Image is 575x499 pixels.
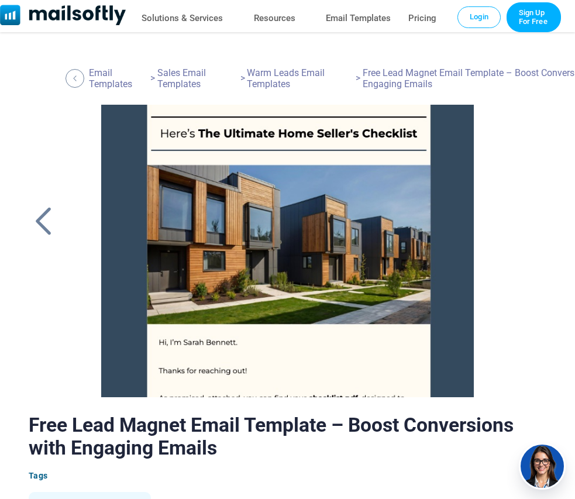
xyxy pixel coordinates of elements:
a: Warm Leads Email Templates [247,67,354,90]
a: Resources [254,10,295,27]
div: Tags [29,471,546,480]
a: Pricing [408,10,436,27]
a: Back [66,69,87,88]
a: Free Lead Magnet Email Template – Boost Conversions with Engaging Emails [81,105,495,397]
a: Login [457,6,501,27]
a: Back [29,207,58,237]
a: Email Templates [89,67,149,90]
a: Email Templates [326,10,391,27]
h1: Free Lead Magnet Email Template – Boost Conversions with Engaging Emails [29,414,546,459]
a: Sales Email Templates [157,67,239,90]
a: Solutions & Services [142,10,223,27]
a: Trial [507,2,561,32]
